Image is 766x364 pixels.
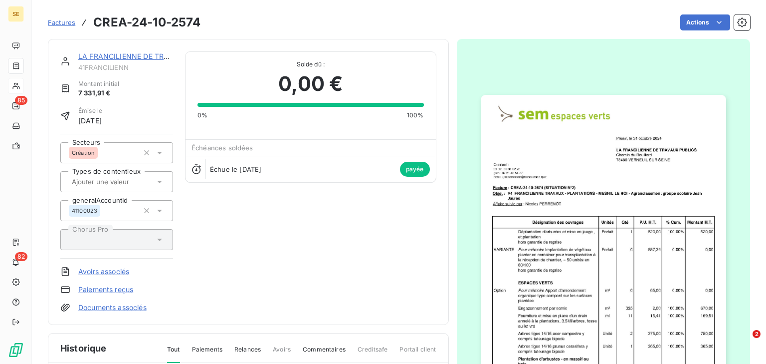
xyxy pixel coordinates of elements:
[303,345,346,362] span: Commentaires
[8,6,24,22] div: SE
[48,17,75,27] a: Factures
[732,330,756,354] iframe: Intercom live chat
[210,165,261,173] span: Échue le [DATE]
[60,342,107,355] span: Historique
[197,60,423,69] span: Solde dû :
[278,69,343,99] span: 0,00 €
[78,63,173,71] span: 41FRANCILIENN
[8,342,24,358] img: Logo LeanPay
[48,18,75,26] span: Factures
[15,96,27,105] span: 85
[78,79,119,88] span: Montant initial
[234,345,261,362] span: Relances
[78,115,102,126] span: [DATE]
[400,162,430,177] span: payée
[399,345,436,362] span: Portail client
[273,345,291,362] span: Avoirs
[680,14,730,30] button: Actions
[753,330,761,338] span: 2
[167,345,180,363] span: Tout
[78,52,188,60] a: LA FRANCILIENNE DE TRAVAUX
[15,252,27,261] span: 82
[358,345,388,362] span: Creditsafe
[78,106,102,115] span: Émise le
[93,13,200,31] h3: CREA-24-10-2574
[191,144,253,152] span: Échéances soldées
[71,177,171,186] input: Ajouter une valeur
[72,150,95,156] span: Création
[78,285,133,295] a: Paiements reçus
[72,208,97,214] span: 41100023
[197,111,207,120] span: 0%
[78,267,129,277] a: Avoirs associés
[192,345,222,362] span: Paiements
[78,88,119,98] span: 7 331,91 €
[407,111,424,120] span: 100%
[78,303,147,313] a: Documents associés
